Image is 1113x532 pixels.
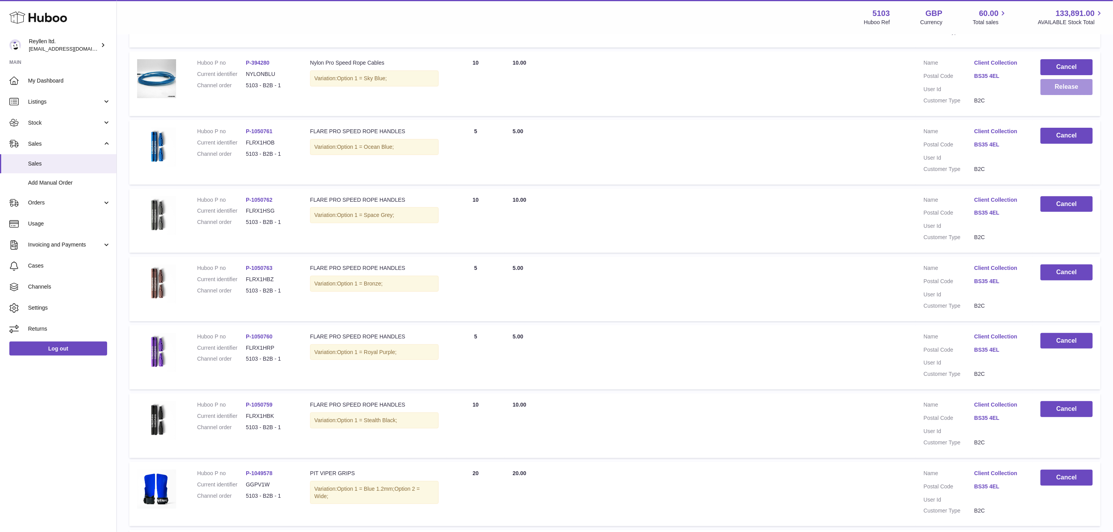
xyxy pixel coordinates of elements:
dt: Name [924,128,974,137]
span: Option 1 = Stealth Black; [337,417,397,423]
dt: Customer Type [924,370,974,378]
span: Listings [28,98,102,106]
a: Client Collection [974,59,1025,67]
dt: Customer Type [924,234,974,241]
a: P-1050762 [246,197,273,203]
dt: Huboo P no [197,128,246,135]
a: Client Collection [974,196,1025,204]
a: Client Collection [974,264,1025,272]
dd: B2C [974,234,1025,241]
td: 10 [446,51,505,116]
dt: User Id [924,291,974,298]
div: FLARE PRO SPEED ROPE HANDLES [310,196,439,204]
dd: FLRX1HRP [246,344,295,352]
dt: User Id [924,496,974,504]
div: Variation: [310,276,439,292]
span: Option 1 = Royal Purple; [337,349,397,355]
dd: B2C [974,302,1025,310]
dt: Channel order [197,424,246,431]
span: Option 1 = Space Grey; [337,212,394,218]
div: Variation: [310,481,439,504]
span: Sales [28,160,111,167]
div: Variation: [310,70,439,86]
a: BS35 4EL [974,414,1025,422]
a: Client Collection [974,333,1025,340]
dd: B2C [974,166,1025,173]
a: BS35 4EL [974,72,1025,80]
dt: Name [924,59,974,69]
td: 10 [446,393,505,458]
a: P-394280 [246,60,270,66]
button: Release [1041,79,1093,95]
dt: Huboo P no [197,196,246,204]
a: BS35 4EL [974,141,1025,148]
dd: 5103 - B2B - 1 [246,287,295,294]
dt: Customer Type [924,97,974,104]
button: Cancel [1041,128,1093,144]
div: Currency [921,19,943,26]
img: 51031751803532.jpg [137,196,176,235]
a: BS35 4EL [974,346,1025,354]
dt: User Id [924,428,974,435]
a: BS35 4EL [974,209,1025,217]
img: 51031751803570.jpg [137,333,176,372]
td: 20 [446,462,505,527]
button: Cancel [1041,59,1093,75]
dd: GGPV1W [246,481,295,488]
div: Reyllen ltd. [29,38,99,53]
dt: Customer Type [924,166,974,173]
button: Cancel [1041,264,1093,280]
td: 10 [446,188,505,253]
dt: User Id [924,86,974,93]
dt: Postal Code [924,483,974,492]
span: Option 2 = Wide; [314,486,420,499]
dt: Postal Code [924,209,974,218]
a: BS35 4EL [974,483,1025,490]
button: Cancel [1041,196,1093,212]
dd: NYLONBLU [246,70,295,78]
dt: Current identifier [197,481,246,488]
dt: Channel order [197,287,246,294]
span: 133,891.00 [1056,8,1095,19]
span: 20.00 [513,470,526,476]
dt: User Id [924,222,974,230]
span: Stock [28,119,102,127]
dt: Postal Code [924,278,974,287]
dt: Customer Type [924,507,974,514]
dd: FLRX1HBZ [246,276,295,283]
span: Option 1 = Ocean Blue; [337,144,394,150]
div: FLARE PRO SPEED ROPE HANDLES [310,333,439,340]
dd: 5103 - B2B - 1 [246,424,295,431]
span: Orders [28,199,102,206]
span: Returns [28,325,111,333]
img: 51031665401667.jpg [137,59,176,98]
dt: Channel order [197,82,246,89]
span: 5.00 [513,128,523,134]
div: Variation: [310,344,439,360]
span: Channels [28,283,111,291]
strong: GBP [926,8,942,19]
dt: Name [924,264,974,274]
span: Sales [28,140,102,148]
a: Client Collection [974,128,1025,135]
dt: Postal Code [924,346,974,356]
dd: FLRX1HOB [246,139,295,146]
span: 5.00 [513,333,523,340]
span: Total sales [973,19,1007,26]
dt: Postal Code [924,141,974,150]
button: Cancel [1041,333,1093,349]
button: Cancel [1041,401,1093,417]
dt: Name [924,196,974,206]
td: 5 [446,120,505,185]
span: Option 1 = Blue 1.2mm; [337,486,394,492]
div: FLARE PRO SPEED ROPE HANDLES [310,401,439,409]
dd: B2C [974,439,1025,446]
span: 60.00 [979,8,998,19]
img: ViperProfile.jpg [137,470,176,509]
span: Settings [28,304,111,312]
a: P-1050760 [246,333,273,340]
dd: B2C [974,370,1025,378]
dt: Huboo P no [197,470,246,477]
dt: Name [924,470,974,479]
span: Usage [28,220,111,227]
